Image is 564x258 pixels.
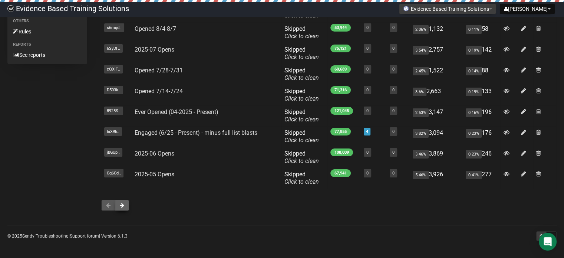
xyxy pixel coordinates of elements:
span: 3.46% [413,150,429,159]
li: Reports [7,40,87,49]
td: 3,147 [410,105,463,126]
span: 53,944 [330,24,351,32]
a: 0 [392,108,395,113]
a: Support forum [70,233,99,239]
a: Click to clean [284,95,319,102]
td: 88 [463,64,500,85]
a: Opened 7/14-7/24 [135,88,183,95]
span: Skipped [284,46,319,61]
a: 4 [366,129,368,134]
a: Click to clean [284,137,319,144]
td: 3,869 [410,147,463,168]
a: 2025-06 Opens [135,150,174,157]
span: 2.53% [413,108,429,117]
span: 5.46% [413,171,429,179]
td: 277 [463,168,500,189]
span: 0.23% [466,129,482,138]
a: Click to clean [284,53,319,61]
a: 2025-07 Opens [135,46,174,53]
a: Engaged (6/25 - Present) - minus full list blasts [135,129,257,136]
a: 0 [366,108,369,113]
span: 8925S.. [104,107,123,115]
a: 0 [366,150,369,155]
a: Opened 7/28-7/31 [135,67,183,74]
a: Opened 8/4-8/7 [135,25,176,32]
span: 77,855 [330,128,351,135]
span: 6iX9h.. [104,127,122,136]
span: s6mqd.. [104,23,124,32]
button: [PERSON_NAME] [500,4,555,14]
button: Evidence Based Training Solutions [399,4,496,14]
td: 246 [463,147,500,168]
span: Skipped [284,171,319,185]
span: 0.14% [466,67,482,75]
span: Skipped [284,67,319,81]
a: 0 [392,150,395,155]
span: Skipped [284,129,319,144]
a: 0 [392,25,395,30]
span: Skipped [284,108,319,123]
span: 3.82% [413,129,429,138]
span: D503k.. [104,86,123,94]
td: 133 [463,85,500,105]
a: Click to clean [284,116,319,123]
img: favicons [403,6,409,12]
li: Others [7,17,87,26]
span: 0.16% [466,108,482,117]
a: 0 [366,88,369,92]
a: Troubleshooting [36,233,69,239]
span: cQXiT.. [104,65,123,74]
td: 2,757 [410,43,463,64]
span: 2.45% [413,67,429,75]
span: Skipped [284,88,319,102]
a: 2025-05 Opens [135,171,174,178]
td: 2,663 [410,85,463,105]
span: 121,045 [330,107,353,115]
a: Click to clean [284,33,319,40]
a: See reports [7,49,87,61]
a: Click to clean [284,178,319,185]
a: Click to clean [284,157,319,164]
td: 142 [463,43,500,64]
a: Ever Opened (04-2025 - Present) [135,108,218,115]
span: 60,689 [330,65,351,73]
span: 71,316 [330,86,351,94]
td: 3,094 [410,126,463,147]
td: 1,132 [410,22,463,43]
a: Rules [7,26,87,37]
span: 0.11% [466,25,482,34]
span: 0.19% [466,46,482,55]
span: 0.23% [466,150,482,159]
img: 6a635aadd5b086599a41eda90e0773ac [7,5,14,12]
span: 6SyDF.. [104,44,123,53]
a: 0 [392,171,395,176]
a: Click to clean [284,74,319,81]
td: 176 [463,126,500,147]
span: 67,941 [330,169,351,177]
span: 75,121 [330,45,351,52]
a: 0 [366,171,369,176]
span: Skipped [284,25,319,40]
a: 0 [392,46,395,51]
a: 0 [366,67,369,72]
td: 3,926 [410,168,463,189]
span: 3.54% [413,46,429,55]
p: © 2025 | | | Version 6.1.3 [7,232,128,240]
a: 0 [366,46,369,51]
a: 0 [366,25,369,30]
span: 0.41% [466,171,482,179]
span: 3.6% [413,88,426,96]
td: 1,522 [410,64,463,85]
td: 58 [463,22,500,43]
span: 108,009 [330,148,353,156]
span: Skipped [284,150,319,164]
a: 0 [392,129,395,134]
a: 0 [392,67,395,72]
span: Cg6Cd.. [104,169,123,177]
span: jbGUp.. [104,148,122,157]
div: Open Intercom Messenger [539,233,557,251]
span: 2.06% [413,25,429,34]
span: 0.19% [466,88,482,96]
a: Sendy [22,233,34,239]
a: 0 [392,88,395,92]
